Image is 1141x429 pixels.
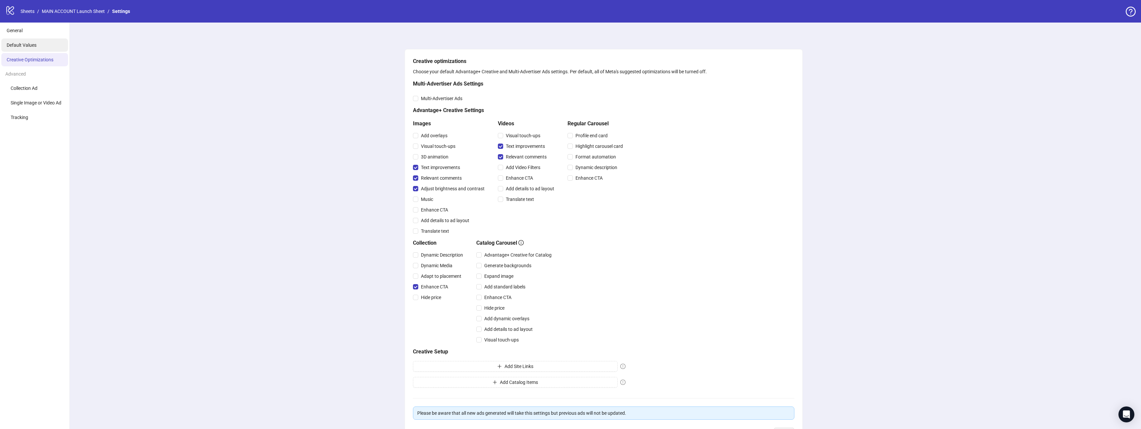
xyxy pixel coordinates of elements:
span: Add details to ad layout [503,185,557,192]
span: Add dynamic overlays [482,315,532,322]
span: Profile end card [573,132,610,139]
span: Enhance CTA [418,206,451,214]
h5: Multi-Advertiser Ads Settings [413,80,626,88]
span: Hide price [418,294,444,301]
div: Please be aware that all new ads generated will take this settings but previous ads will not be u... [417,409,790,417]
span: Enhance CTA [573,174,605,182]
span: Dynamic Description [418,251,466,259]
span: Dynamic description [573,164,620,171]
span: exclamation-circle [620,364,626,369]
span: Add details to ad layout [482,326,535,333]
span: Music [418,196,436,203]
span: Add Video Filters [503,164,543,171]
h5: Collection [413,239,466,247]
span: Dynamic Media [418,262,455,269]
span: Adjust brightness and contrast [418,185,487,192]
span: Visual touch-ups [482,336,521,343]
h5: Regular Carousel [568,120,626,128]
h5: Advantage+ Creative Settings [413,106,626,114]
a: Sheets [19,8,36,15]
span: Translate text [503,196,537,203]
span: question-circle [1126,7,1136,17]
h5: Catalog Carousel [476,239,554,247]
span: Advantage+ Creative for Catalog [482,251,554,259]
span: Hide price [482,304,507,312]
span: plus [493,380,497,385]
span: Tracking [11,115,28,120]
span: Add Catalog Items [500,380,538,385]
span: Enhance CTA [503,174,536,182]
div: Choose your default Advantage+ Creative and Multi-Advertiser Ads settings. Per default, all of Me... [413,68,794,75]
span: Text improvements [418,164,463,171]
span: Adapt to placement [418,273,464,280]
span: Visual touch-ups [418,143,458,150]
span: Highlight carousel card [573,143,626,150]
div: Open Intercom Messenger [1118,406,1134,422]
span: Expand image [482,273,516,280]
a: MAIN ACCOUNT Launch Sheet [40,8,106,15]
a: Settings [111,8,131,15]
span: Translate text [418,227,452,235]
h5: Creative optimizations [413,57,794,65]
h5: Creative Setup [413,348,626,356]
span: Generate backgrounds [482,262,534,269]
span: Default Values [7,42,36,48]
span: plus [497,364,502,369]
li: / [37,8,39,15]
button: Add Catalog Items [413,377,618,388]
span: Relevant comments [503,153,549,160]
span: 3D animation [418,153,451,160]
span: Format automation [573,153,619,160]
span: info-circle [518,240,524,245]
h5: Images [413,120,487,128]
span: General [7,28,23,33]
span: Collection Ad [11,86,37,91]
span: Add Site Links [504,364,533,369]
span: Visual touch-ups [503,132,543,139]
li: / [107,8,109,15]
span: Relevant comments [418,174,464,182]
span: Add details to ad layout [418,217,472,224]
span: Single Image or Video Ad [11,100,61,105]
h5: Videos [498,120,557,128]
button: Add Site Links [413,361,618,372]
span: Enhance CTA [482,294,514,301]
span: Add overlays [418,132,450,139]
span: Enhance CTA [418,283,451,290]
span: Creative Optimizations [7,57,53,62]
span: Multi-Advertiser Ads [418,95,465,102]
span: Text improvements [503,143,548,150]
span: exclamation-circle [620,380,626,385]
span: Add standard labels [482,283,528,290]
